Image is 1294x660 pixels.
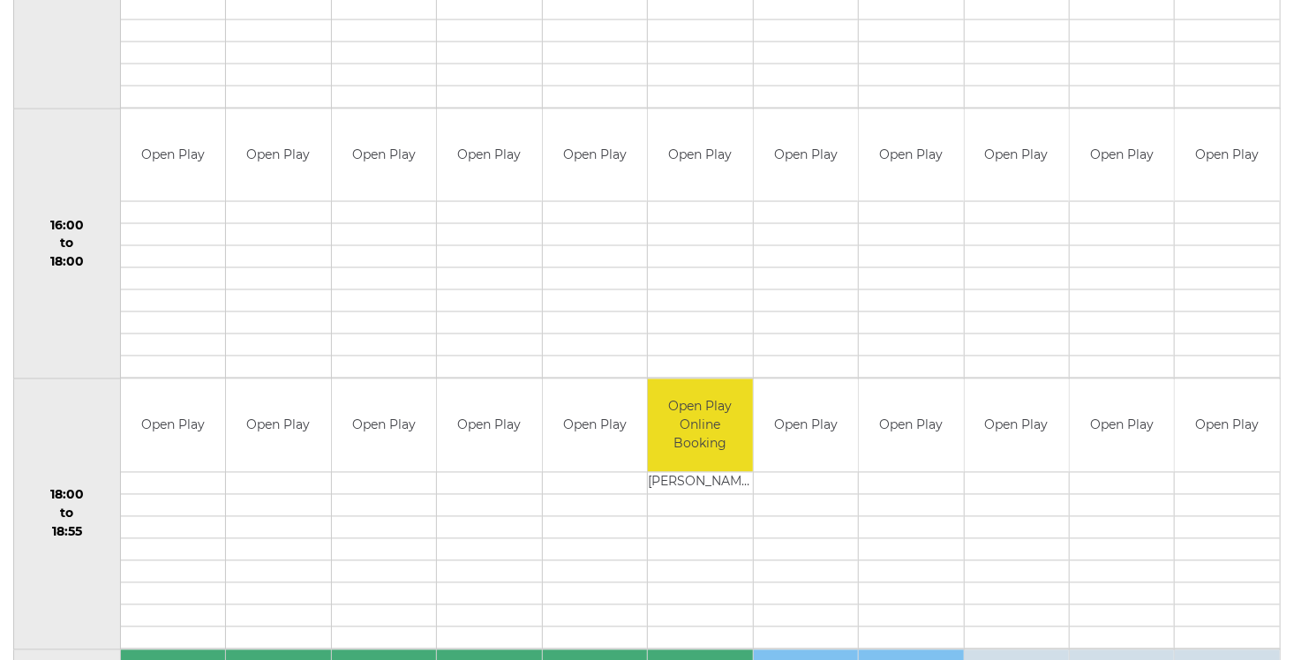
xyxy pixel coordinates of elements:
[543,379,647,472] td: Open Play
[437,379,541,472] td: Open Play
[1070,379,1174,472] td: Open Play
[121,109,225,202] td: Open Play
[332,109,436,202] td: Open Play
[965,109,1069,202] td: Open Play
[754,109,858,202] td: Open Play
[648,379,752,472] td: Open Play Online Booking
[226,379,330,472] td: Open Play
[648,109,752,202] td: Open Play
[437,109,541,202] td: Open Play
[226,109,330,202] td: Open Play
[1070,109,1174,202] td: Open Play
[859,379,963,472] td: Open Play
[754,379,858,472] td: Open Play
[859,109,963,202] td: Open Play
[965,379,1069,472] td: Open Play
[1175,379,1280,472] td: Open Play
[332,379,436,472] td: Open Play
[121,379,225,472] td: Open Play
[543,109,647,202] td: Open Play
[14,379,121,650] td: 18:00 to 18:55
[1175,109,1280,202] td: Open Play
[14,109,121,379] td: 16:00 to 18:00
[648,472,752,494] td: [PERSON_NAME]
